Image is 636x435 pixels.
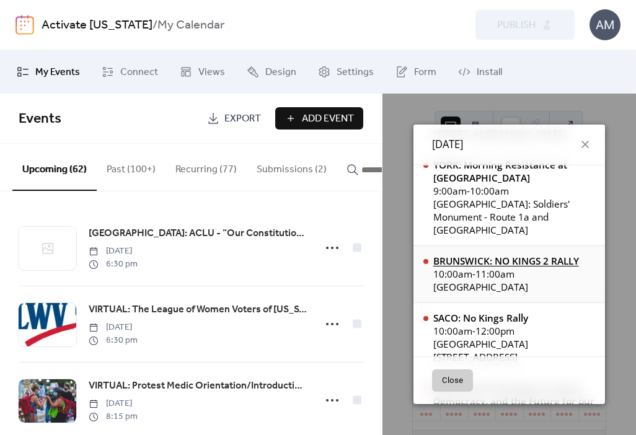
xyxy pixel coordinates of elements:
span: 9:00am [433,185,467,198]
div: [GEOGRAPHIC_DATA] [433,281,579,294]
a: My Events [7,55,89,89]
span: [DATE] [89,397,138,410]
a: VIRTUAL: The League of Women Voters of [US_STATE] - Question 1 LTE Writing Workshop [89,302,307,318]
span: - [467,185,470,198]
span: Views [198,65,225,80]
span: [DATE] [89,321,138,334]
span: 6:30 pm [89,334,138,347]
span: 11:00am [475,268,515,281]
span: Form [414,65,436,80]
span: 12:00pm [475,325,515,338]
button: Recurring (77) [166,144,247,190]
b: / [152,14,157,37]
span: VIRTUAL: Protest Medic Orientation/Introduction by Zoom [89,379,307,393]
span: 10:00am [433,268,472,281]
div: AM [590,9,621,40]
span: - [472,325,475,338]
img: logo [15,15,34,35]
span: [GEOGRAPHIC_DATA]: ACLU - “Our Constitutional Rights in Context” with [PERSON_NAME], ACLU [US_STATE] [89,226,307,241]
button: Upcoming (62) [12,144,97,191]
a: [GEOGRAPHIC_DATA]: ACLU - “Our Constitutional Rights in Context” with [PERSON_NAME], ACLU [US_STATE] [89,226,307,242]
button: Add Event [275,107,363,130]
div: SACO: No Kings Rally [433,312,595,325]
a: Connect [92,55,167,89]
span: Add Event [302,112,354,126]
span: - [472,268,475,281]
span: VIRTUAL: The League of Women Voters of [US_STATE] - Question 1 LTE Writing Workshop [89,302,307,317]
a: Settings [309,55,383,89]
span: Events [19,105,61,133]
a: VIRTUAL: Protest Medic Orientation/Introduction by Zoom [89,378,307,394]
a: Form [386,55,446,89]
span: Export [224,112,261,126]
a: Views [170,55,234,89]
button: Past (100+) [97,144,166,190]
span: Connect [120,65,158,80]
div: YORK: Morning Resistance at [GEOGRAPHIC_DATA] [433,159,595,185]
b: My Calendar [157,14,224,37]
span: 10:00am [470,185,509,198]
span: Install [477,65,502,80]
span: 6:30 pm [89,258,138,271]
span: [DATE] [432,137,463,152]
a: Install [449,55,511,89]
span: 8:15 pm [89,410,138,423]
span: My Events [35,65,80,80]
span: [DATE] [89,245,138,258]
a: Export [198,107,270,130]
div: BRUNSWICK: NO KINGS 2 RALLY [433,255,579,268]
span: Settings [337,65,374,80]
div: [GEOGRAPHIC_DATA] [STREET_ADDRESS] [433,338,595,364]
div: [GEOGRAPHIC_DATA]: Soldiers' Monument - Route 1a and [GEOGRAPHIC_DATA] [433,198,595,237]
span: Design [265,65,296,80]
span: 10:00am [433,325,472,338]
button: Close [432,369,473,392]
button: Submissions (2) [247,144,337,190]
a: Activate [US_STATE] [42,14,152,37]
a: Design [237,55,306,89]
